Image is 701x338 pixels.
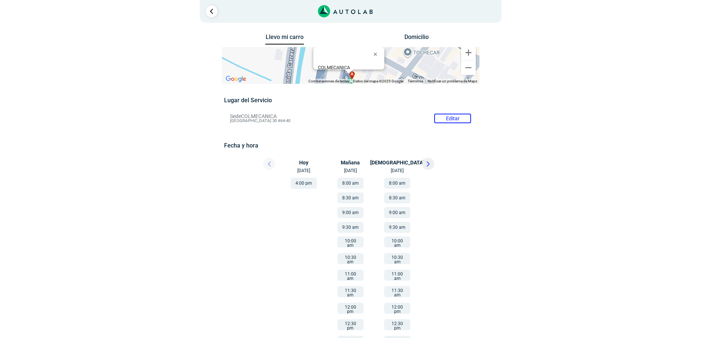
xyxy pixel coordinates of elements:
b: COLMECANICA [318,65,350,70]
button: 10:30 am [384,253,410,264]
a: Notificar un problema de Maps [428,79,477,83]
button: Cerrar [368,45,386,63]
h5: Lugar del Servicio [224,97,477,104]
button: 12:30 pm [337,319,364,330]
img: Google [224,74,248,84]
button: 10:00 am [384,236,410,248]
button: Ampliar [461,45,476,60]
button: 10:30 am [337,253,364,264]
a: Ir al paso anterior [206,6,217,17]
button: 8:30 am [337,192,364,203]
button: 11:00 am [384,270,410,281]
span: Datos del mapa ©2025 Google [353,79,403,83]
button: 12:30 pm [384,319,410,330]
button: Llevo mi carro [265,33,304,45]
button: 11:30 am [337,286,364,297]
button: Combinaciones de teclas [308,79,349,84]
button: 12:00 pm [337,303,364,314]
button: 10:00 am [337,236,364,248]
button: Domicilio [397,33,436,44]
button: 9:00 am [384,207,410,218]
button: 8:00 am [337,178,364,189]
span: a [350,71,353,78]
a: Términos (se abre en una nueva pestaña) [408,79,423,83]
a: Link al sitio de autolab [318,7,373,14]
button: 9:00 am [337,207,364,218]
a: Abre esta zona en Google Maps (se abre en una nueva ventana) [224,74,248,84]
button: Reducir [461,60,476,75]
button: 12:00 pm [384,303,410,314]
button: 8:30 am [384,192,410,203]
button: 11:30 am [384,286,410,297]
div: [GEOGRAPHIC_DATA] 30 #64-40 [318,65,384,76]
button: 4:00 pm [291,178,317,189]
button: 11:00 am [337,270,364,281]
button: 9:30 am [384,222,410,233]
button: 9:30 am [337,222,364,233]
h5: Fecha y hora [224,142,477,149]
button: 8:00 am [384,178,410,189]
